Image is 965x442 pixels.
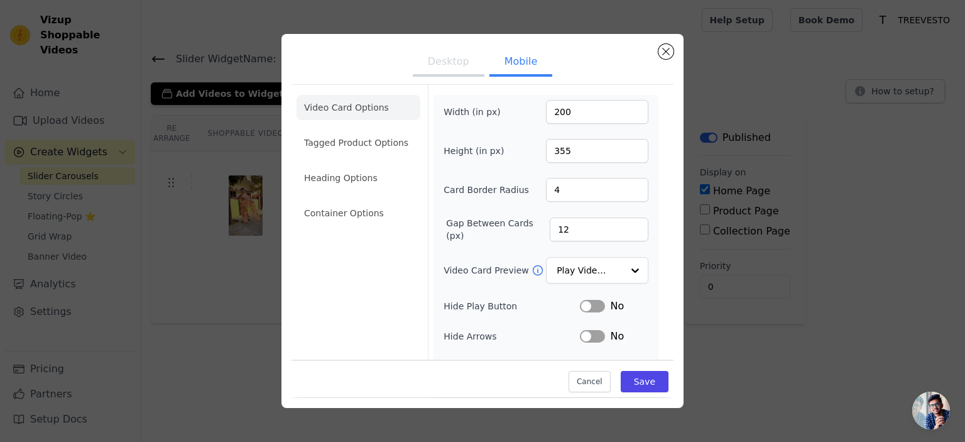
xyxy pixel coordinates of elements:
li: Container Options [297,201,420,226]
label: Remove Video Card Shadow [444,359,567,384]
label: Hide Arrows [444,330,580,343]
span: No [610,329,624,344]
label: Hide Play Button [444,300,580,312]
li: Heading Options [297,165,420,191]
span: No [610,299,624,314]
button: Desktop [413,49,484,77]
label: Height (in px) [444,145,512,157]
button: Cancel [569,372,611,393]
label: Gap Between Cards (px) [446,217,550,242]
li: Tagged Product Options [297,130,420,155]
button: Save [621,372,668,393]
label: Card Border Radius [444,184,529,196]
label: Width (in px) [444,106,512,118]
a: Open chat [912,392,950,429]
button: Close modal [658,44,673,59]
button: Mobile [489,49,552,77]
li: Video Card Options [297,95,420,120]
label: Video Card Preview [444,264,531,277]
